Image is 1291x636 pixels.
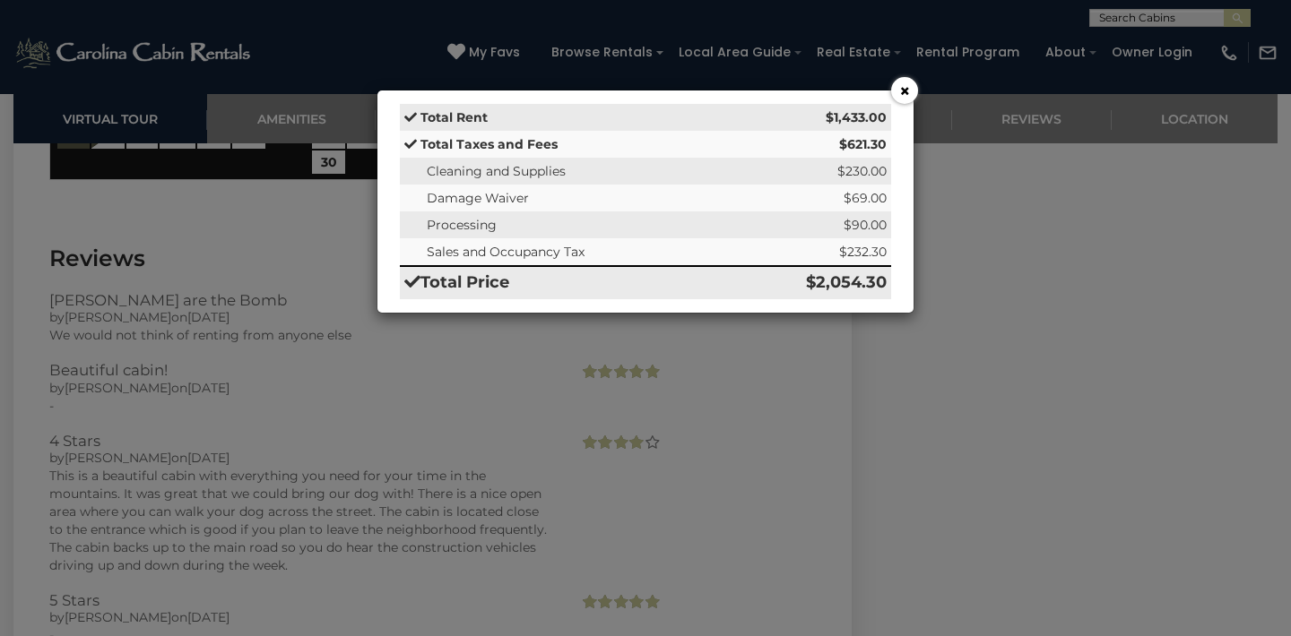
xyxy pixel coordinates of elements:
span: Sales and Occupancy Tax [427,244,585,260]
td: $230.00 [733,158,891,185]
td: $232.30 [733,238,891,266]
td: $90.00 [733,211,891,238]
td: $69.00 [733,185,891,211]
strong: Total Rent [420,109,488,125]
span: Processing [427,217,497,233]
td: Total Price [400,266,733,299]
td: $2,054.30 [733,266,891,299]
button: × [891,77,918,104]
span: Cleaning and Supplies [427,163,566,179]
strong: $621.30 [839,136,887,152]
span: Damage Waiver [427,190,529,206]
strong: $1,433.00 [826,109,887,125]
strong: Total Taxes and Fees [420,136,558,152]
